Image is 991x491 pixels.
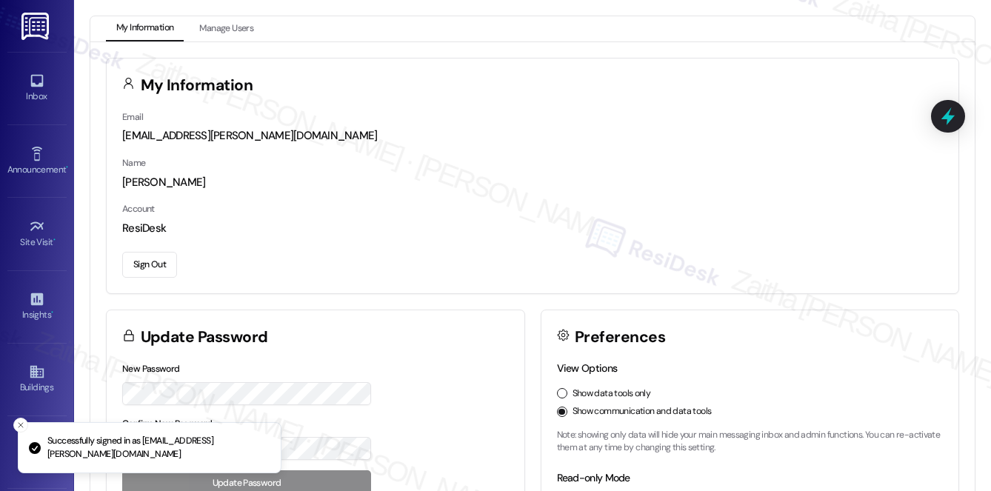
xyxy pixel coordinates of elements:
a: Inbox [7,68,67,108]
h3: Update Password [141,330,268,345]
img: ResiDesk Logo [21,13,52,40]
p: Note: showing only data will hide your main messaging inbox and admin functions. You can re-activ... [557,429,944,455]
button: Sign Out [122,252,177,278]
h3: Preferences [575,330,665,345]
div: ResiDesk [122,221,943,236]
a: Insights • [7,287,67,327]
a: Site Visit • [7,214,67,254]
div: [PERSON_NAME] [122,175,943,190]
h3: My Information [141,78,253,93]
label: Read-only Mode [557,471,630,484]
span: • [51,307,53,318]
span: • [53,235,56,245]
a: Buildings [7,359,67,399]
button: My Information [106,16,184,41]
label: Show communication and data tools [573,405,712,418]
label: Show data tools only [573,387,651,401]
label: Email [122,111,143,123]
p: Successfully signed in as [EMAIL_ADDRESS][PERSON_NAME][DOMAIN_NAME] [47,435,269,461]
label: Account [122,203,155,215]
button: Manage Users [189,16,264,41]
div: [EMAIL_ADDRESS][PERSON_NAME][DOMAIN_NAME] [122,128,943,144]
a: Leads [7,432,67,472]
button: Close toast [13,418,28,432]
label: New Password [122,363,180,375]
label: Name [122,157,146,169]
span: • [66,162,68,173]
label: View Options [557,361,618,375]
